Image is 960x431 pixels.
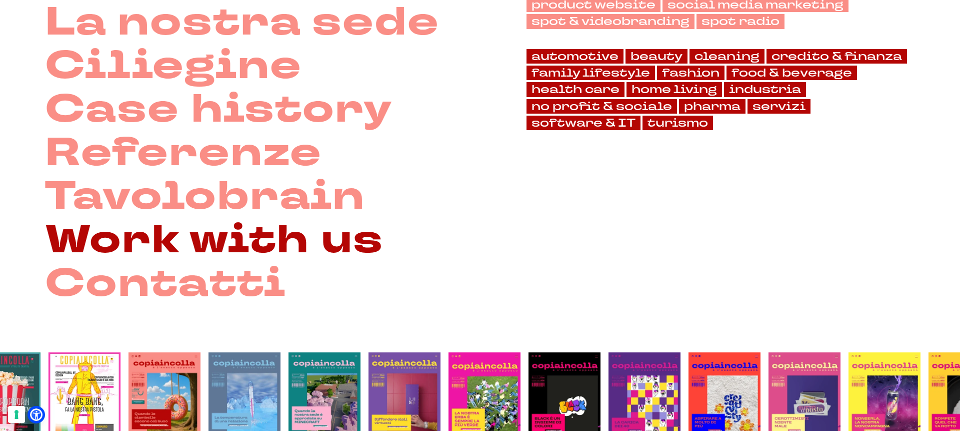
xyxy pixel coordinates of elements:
a: servizi [747,99,810,114]
a: spot radio [696,14,784,29]
a: pharma [679,99,745,114]
a: Work with us [45,219,383,262]
a: no profit & sociale [526,99,677,114]
a: spot & videobranding [526,14,694,29]
a: La nostra sede [45,1,439,45]
a: Contatti [45,262,286,306]
a: Open Accessibility Menu [30,408,42,421]
button: Le tue preferenze relative al consenso per le tecnologie di tracciamento [8,406,25,423]
a: family lifestyle [526,66,655,80]
a: home living [626,82,722,97]
a: cleaning [689,49,764,64]
a: fashion [657,66,724,80]
a: turismo [642,116,713,130]
a: credito & finanza [766,49,907,64]
a: beauty [625,49,687,64]
a: industria [724,82,806,97]
a: Ciliegine [45,45,302,88]
a: Tavolobrain [45,175,365,219]
a: food & beverage [726,66,857,80]
a: software & IT [526,116,640,130]
a: automotive [526,49,623,64]
a: Referenze [45,132,322,175]
a: Case history [45,88,392,132]
a: health care [526,82,624,97]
